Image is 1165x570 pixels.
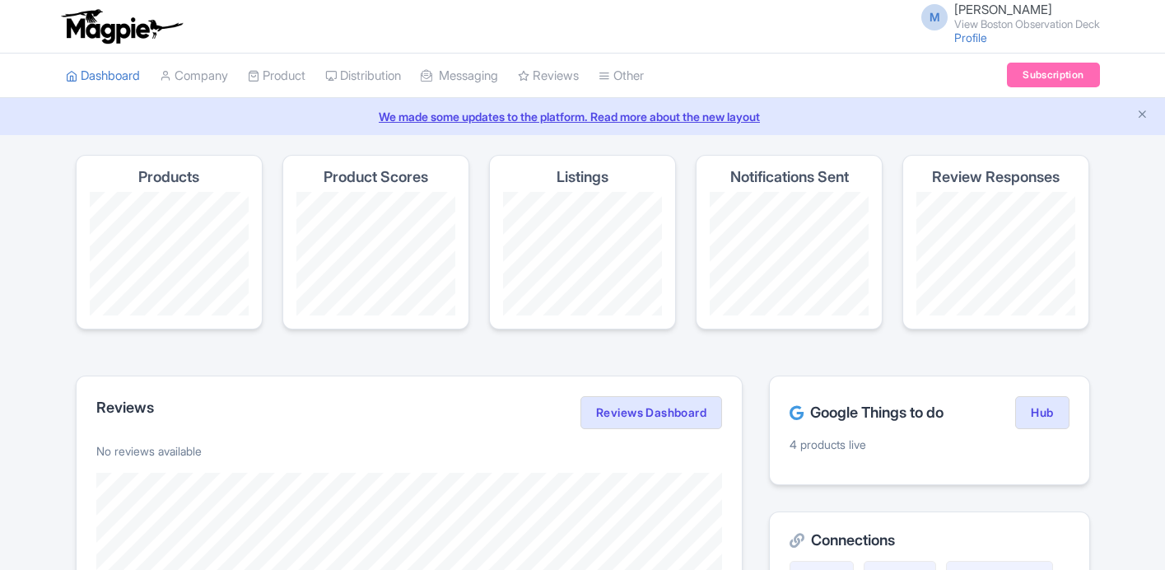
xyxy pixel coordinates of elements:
a: Reviews [518,54,579,99]
a: Dashboard [66,54,140,99]
a: Messaging [421,54,498,99]
button: Close announcement [1136,106,1149,125]
a: Subscription [1007,63,1099,87]
h4: Review Responses [932,169,1060,185]
span: M [921,4,948,30]
a: Other [599,54,644,99]
a: Profile [954,30,987,44]
a: Reviews Dashboard [580,396,722,429]
a: Product [248,54,305,99]
a: Company [160,54,228,99]
small: View Boston Observation Deck [954,19,1100,30]
h4: Products [138,169,199,185]
a: We made some updates to the platform. Read more about the new layout [10,108,1155,125]
a: M [PERSON_NAME] View Boston Observation Deck [911,3,1100,30]
h4: Listings [557,169,608,185]
a: Hub [1015,396,1069,429]
p: 4 products live [790,436,1069,453]
h4: Notifications Sent [730,169,849,185]
h2: Google Things to do [790,404,944,421]
span: [PERSON_NAME] [954,2,1052,17]
h4: Product Scores [324,169,428,185]
img: logo-ab69f6fb50320c5b225c76a69d11143b.png [58,8,185,44]
a: Distribution [325,54,401,99]
h2: Connections [790,532,1069,549]
p: No reviews available [96,442,723,460]
h2: Reviews [96,399,154,416]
